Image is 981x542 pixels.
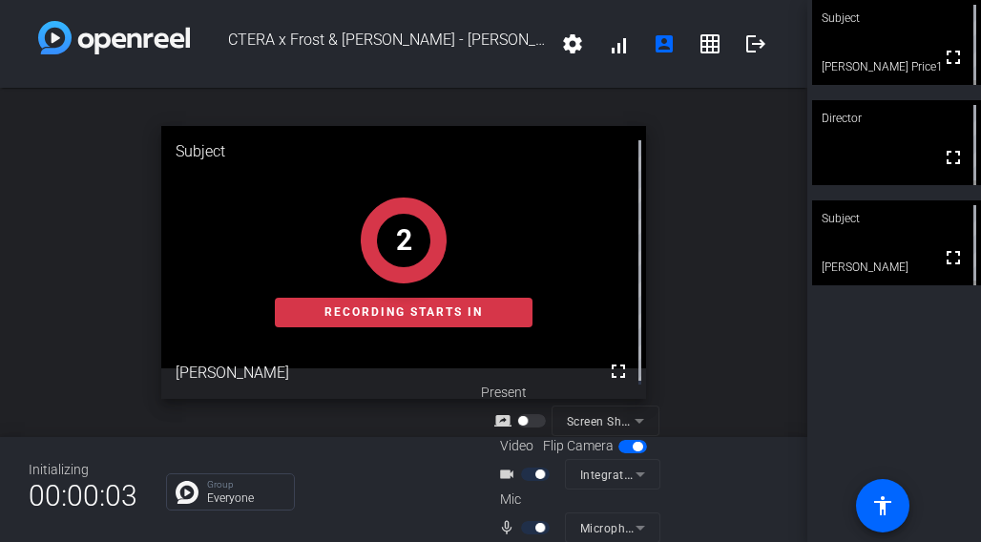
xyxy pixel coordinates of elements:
[942,146,965,169] mat-icon: fullscreen
[176,481,198,504] img: Chat Icon
[275,298,532,327] div: Recording starts in
[498,463,521,486] mat-icon: videocam_outline
[29,460,137,480] div: Initializing
[699,32,721,55] mat-icon: grid_on
[595,21,641,67] button: signal_cellular_alt
[942,46,965,69] mat-icon: fullscreen
[871,494,894,517] mat-icon: accessibility
[561,32,584,55] mat-icon: settings
[500,436,533,456] span: Video
[494,409,517,432] mat-icon: screen_share_outline
[812,200,981,237] div: Subject
[812,100,981,136] div: Director
[29,472,137,519] span: 00:00:03
[161,126,646,177] div: Subject
[207,480,284,490] p: Group
[653,32,676,55] mat-icon: account_box
[481,490,672,510] div: Mic
[481,383,672,403] div: Present
[190,21,550,67] span: CTERA x Frost & [PERSON_NAME] - [PERSON_NAME] | Remote | 20mins + 10 min Q&A - [PERSON_NAME][EMAI...
[396,219,412,261] div: 2
[207,492,284,504] p: Everyone
[38,21,190,54] img: white-gradient.svg
[543,436,614,456] span: Flip Camera
[942,246,965,269] mat-icon: fullscreen
[498,516,521,539] mat-icon: mic_none
[744,32,767,55] mat-icon: logout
